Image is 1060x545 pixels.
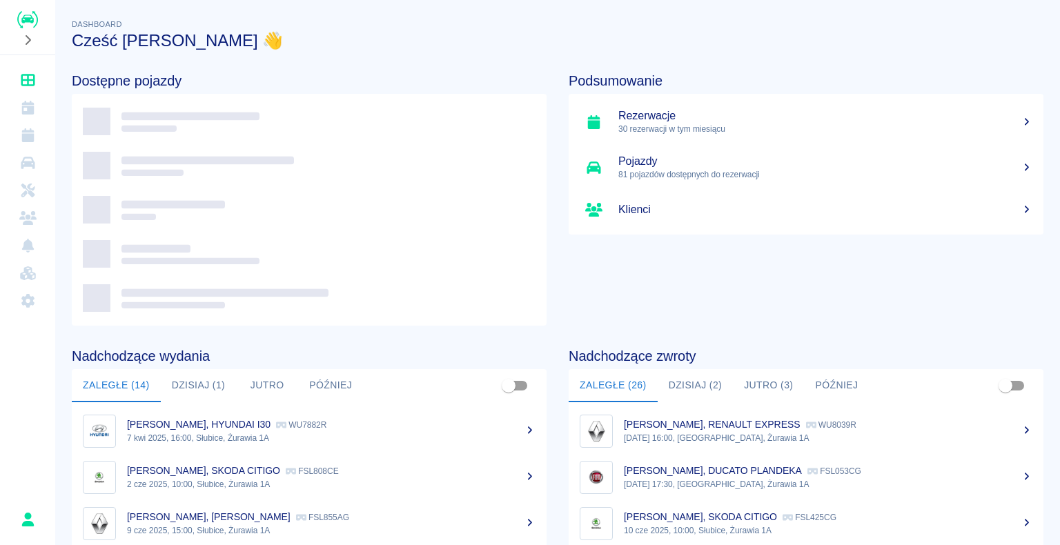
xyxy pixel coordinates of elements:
[624,419,801,430] p: [PERSON_NAME], RENAULT EXPRESS
[6,177,50,204] a: Serwisy
[804,369,869,402] button: Później
[618,109,1032,123] h5: Rezerwacje
[618,203,1032,217] h5: Klienci
[624,524,1032,537] p: 10 cze 2025, 10:00, Słubice, Żurawia 1A
[127,465,280,476] p: [PERSON_NAME], SKODA CITIGO
[86,418,112,444] img: Image
[72,369,161,402] button: Zaległe (14)
[583,511,609,537] img: Image
[17,11,38,28] img: Renthelp
[86,464,112,490] img: Image
[72,20,122,28] span: Dashboard
[569,145,1043,190] a: Pojazdy81 pojazdów dostępnych do rezerwacji
[6,232,50,259] a: Powiadomienia
[276,420,326,430] p: WU7882R
[236,369,298,402] button: Jutro
[72,454,547,500] a: Image[PERSON_NAME], SKODA CITIGO FSL808CE2 cze 2025, 10:00, Słubice, Żurawia 1A
[618,123,1032,135] p: 30 rezerwacji w tym miesiącu
[658,369,734,402] button: Dzisiaj (2)
[624,432,1032,444] p: [DATE] 16:00, [GEOGRAPHIC_DATA], Żurawia 1A
[569,72,1043,89] h4: Podsumowanie
[624,511,777,522] p: [PERSON_NAME], SKODA CITIGO
[495,373,522,399] span: Pokaż przypisane tylko do mnie
[618,168,1032,181] p: 81 pojazdów dostępnych do rezerwacji
[286,466,339,476] p: FSL808CE
[72,348,547,364] h4: Nadchodzące wydania
[618,155,1032,168] h5: Pojazdy
[583,464,609,490] img: Image
[624,465,802,476] p: [PERSON_NAME], DUCATO PLANDEKA
[6,259,50,287] a: Widget WWW
[6,121,50,149] a: Rezerwacje
[569,190,1043,229] a: Klienci
[6,149,50,177] a: Flota
[72,72,547,89] h4: Dostępne pojazdy
[6,94,50,121] a: Kalendarz
[569,348,1043,364] h4: Nadchodzące zwroty
[624,478,1032,490] p: [DATE] 17:30, [GEOGRAPHIC_DATA], Żurawia 1A
[127,478,536,490] p: 2 cze 2025, 10:00, Słubice, Żurawia 1A
[72,408,547,454] a: Image[PERSON_NAME], HYUNDAI I30 WU7882R7 kwi 2025, 16:00, Słubice, Żurawia 1A
[6,287,50,315] a: Ustawienia
[72,31,1043,50] h3: Cześć [PERSON_NAME] 👋
[569,99,1043,145] a: Rezerwacje30 rezerwacji w tym miesiącu
[127,419,271,430] p: [PERSON_NAME], HYUNDAI I30
[806,420,856,430] p: WU8039R
[807,466,861,476] p: FSL053CG
[569,408,1043,454] a: Image[PERSON_NAME], RENAULT EXPRESS WU8039R[DATE] 16:00, [GEOGRAPHIC_DATA], Żurawia 1A
[569,369,658,402] button: Zaległe (26)
[127,511,291,522] p: [PERSON_NAME], [PERSON_NAME]
[6,66,50,94] a: Dashboard
[161,369,237,402] button: Dzisiaj (1)
[13,505,42,534] button: Rafał Płaza
[569,454,1043,500] a: Image[PERSON_NAME], DUCATO PLANDEKA FSL053CG[DATE] 17:30, [GEOGRAPHIC_DATA], Żurawia 1A
[296,513,349,522] p: FSL855AG
[298,369,363,402] button: Później
[127,432,536,444] p: 7 kwi 2025, 16:00, Słubice, Żurawia 1A
[127,524,536,537] p: 9 cze 2025, 15:00, Słubice, Żurawia 1A
[733,369,804,402] button: Jutro (3)
[992,373,1019,399] span: Pokaż przypisane tylko do mnie
[17,31,38,49] button: Rozwiń nawigację
[86,511,112,537] img: Image
[6,204,50,232] a: Klienci
[583,418,609,444] img: Image
[783,513,836,522] p: FSL425CG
